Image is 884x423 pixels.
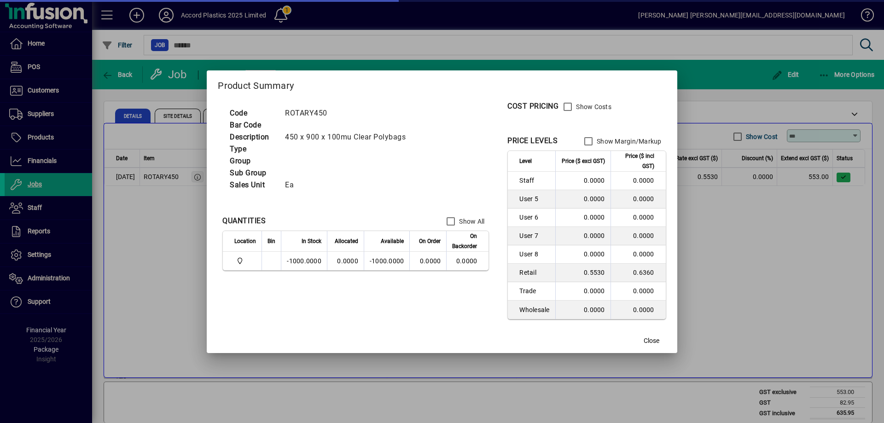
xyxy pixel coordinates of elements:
td: 0.0000 [611,282,666,301]
td: 0.0000 [555,190,611,209]
td: 450 x 900 x 100mu Clear Polybags [280,131,417,143]
span: Price ($ excl GST) [562,156,605,166]
td: ROTARY450 [280,107,417,119]
div: COST PRICING [507,101,558,112]
span: Staff [519,176,549,185]
td: 0.0000 [611,301,666,319]
td: 0.0000 [446,252,489,270]
span: Level [519,156,532,166]
td: 0.0000 [555,172,611,190]
button: Close [637,333,666,349]
td: -1000.0000 [364,252,410,270]
td: Bar Code [225,119,280,131]
h2: Product Summary [207,70,677,97]
span: User 7 [519,231,549,240]
td: 0.5530 [555,264,611,282]
td: 0.0000 [611,245,666,264]
td: Ea [280,179,417,191]
span: In Stock [302,236,321,246]
span: On Backorder [452,231,477,251]
div: PRICE LEVELS [507,135,558,146]
td: 0.0000 [327,252,364,270]
span: User 8 [519,249,549,259]
span: User 5 [519,194,549,203]
td: 0.0000 [555,301,611,319]
td: 0.0000 [611,227,666,245]
td: Sub Group [225,167,280,179]
span: 0.0000 [420,257,441,265]
span: Wholesale [519,305,549,314]
span: Allocated [335,236,358,246]
span: Trade [519,286,549,296]
td: -1000.0000 [281,252,327,270]
span: On Order [419,236,441,246]
div: QUANTITIES [222,215,266,226]
td: 0.0000 [611,172,666,190]
td: 0.0000 [555,282,611,301]
td: Code [225,107,280,119]
span: Retail [519,268,549,277]
span: Location [234,236,256,246]
td: Description [225,131,280,143]
td: Sales Unit [225,179,280,191]
td: 0.0000 [555,245,611,264]
td: Type [225,143,280,155]
label: Show Margin/Markup [595,137,662,146]
td: Group [225,155,280,167]
label: Show Costs [574,102,611,111]
label: Show All [457,217,484,226]
span: Bin [268,236,275,246]
td: 0.0000 [611,190,666,209]
td: 0.0000 [555,209,611,227]
td: 0.0000 [555,227,611,245]
span: User 6 [519,213,549,222]
td: 0.0000 [611,209,666,227]
span: Available [381,236,404,246]
span: Close [644,336,659,346]
td: 0.6360 [611,264,666,282]
span: Price ($ incl GST) [616,151,654,171]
